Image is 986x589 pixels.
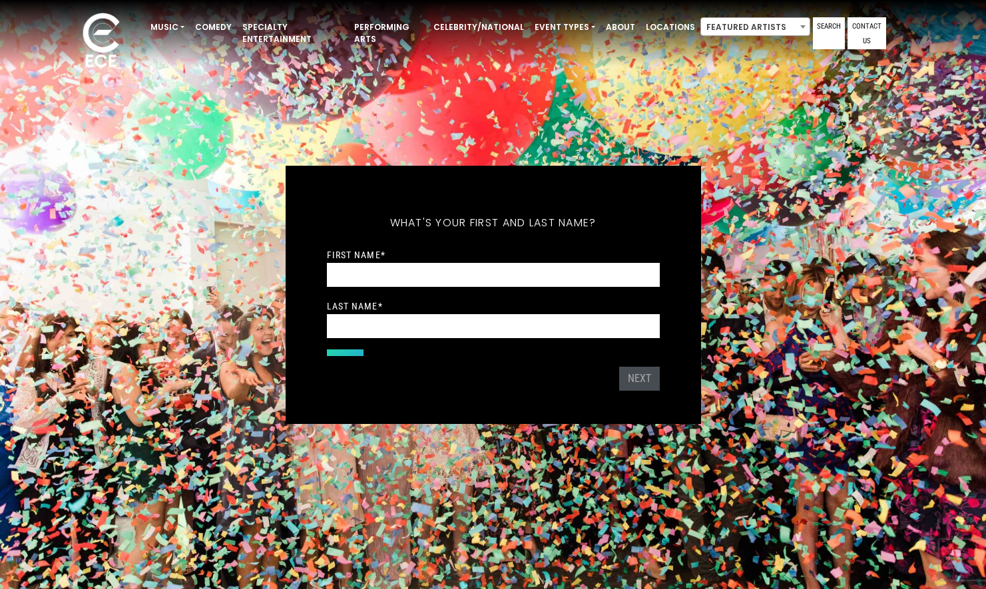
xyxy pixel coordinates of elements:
[349,16,428,51] a: Performing Arts
[529,16,601,39] a: Event Types
[601,16,640,39] a: About
[327,249,385,261] label: First Name
[848,17,886,49] a: Contact Us
[190,16,237,39] a: Comedy
[428,16,529,39] a: Celebrity/National
[327,199,660,247] h5: What's your first and last name?
[68,9,134,74] img: ece_new_logo_whitev2-1.png
[237,16,349,51] a: Specialty Entertainment
[327,300,383,312] label: Last Name
[700,17,810,36] span: Featured Artists
[640,16,700,39] a: Locations
[145,16,190,39] a: Music
[701,18,810,37] span: Featured Artists
[813,17,845,49] a: Search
